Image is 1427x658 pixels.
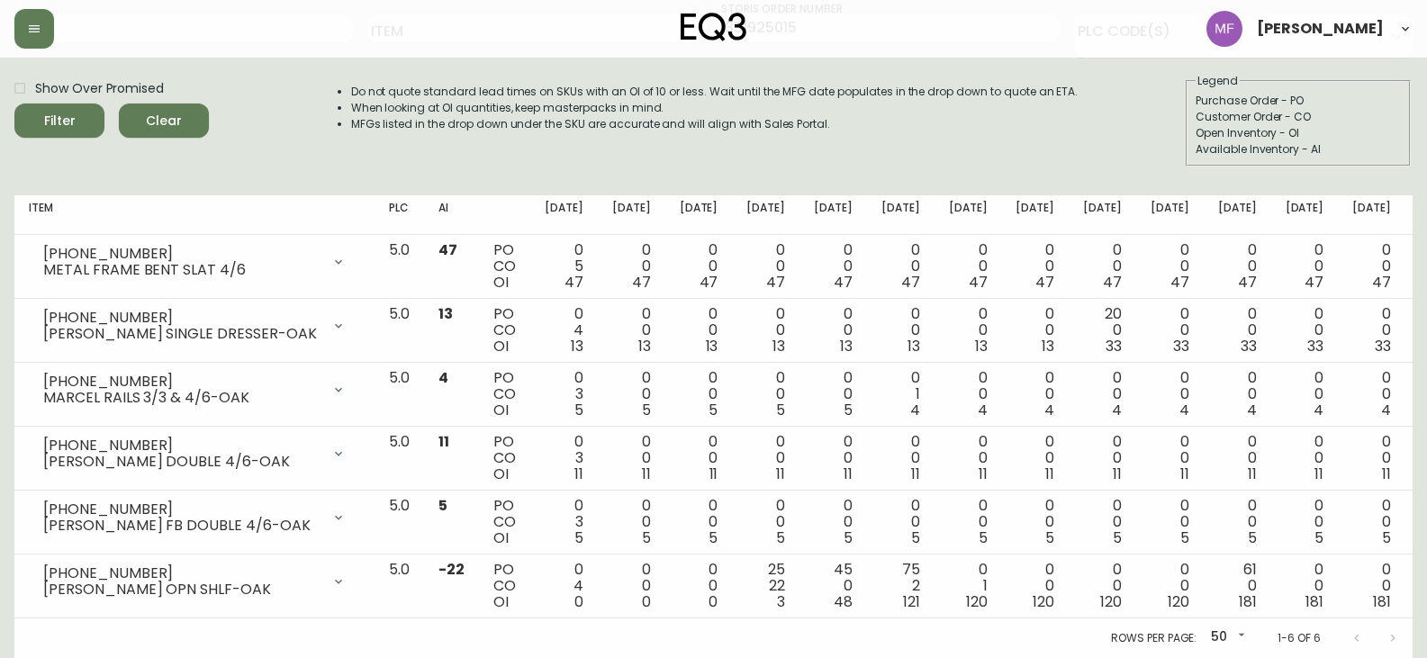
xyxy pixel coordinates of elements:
legend: Legend [1196,73,1240,89]
div: 50 [1204,623,1249,653]
span: 47 [700,272,718,293]
span: 13 [571,336,583,356]
div: Purchase Order - PO [1196,93,1401,109]
div: [PHONE_NUMBER] [43,565,321,581]
span: 13 [706,336,718,356]
div: 20 0 [1083,306,1122,355]
div: 0 0 [612,242,651,291]
div: METAL FRAME BENT SLAT 4/6 [43,262,321,278]
span: OI [493,527,509,548]
span: 47 [1238,272,1257,293]
div: 0 0 [746,434,785,482]
span: 181 [1373,591,1391,612]
div: 0 0 [612,434,651,482]
div: 0 4 [545,306,583,355]
span: OI [493,336,509,356]
span: OI [493,591,509,612]
span: 120 [1100,591,1122,612]
div: 0 0 [1151,498,1189,546]
div: [PHONE_NUMBER][PERSON_NAME] DOUBLE 4/6-OAK [29,434,360,473]
span: 47 [564,272,583,293]
span: 13 [1042,336,1054,356]
span: 5 [574,527,583,548]
span: 47 [1035,272,1054,293]
div: 0 0 [1286,306,1324,355]
div: 0 0 [680,370,718,419]
span: 11 [1314,464,1323,484]
th: [DATE] [1271,195,1339,235]
span: 5 [1248,527,1257,548]
span: 33 [1375,336,1391,356]
div: 0 0 [1016,562,1054,610]
span: -22 [438,559,465,580]
div: 0 0 [1016,434,1054,482]
div: [PHONE_NUMBER][PERSON_NAME] FB DOUBLE 4/6-OAK [29,498,360,537]
span: 13 [638,336,651,356]
div: 0 0 [1286,498,1324,546]
span: 4 [1179,400,1189,420]
span: 4 [1247,400,1257,420]
div: 0 1 [949,562,988,610]
span: 11 [642,464,651,484]
span: 5 [979,527,988,548]
div: [PHONE_NUMBER] [43,246,321,262]
div: 0 0 [881,434,920,482]
div: 0 0 [881,242,920,291]
span: [PERSON_NAME] [1257,22,1384,36]
div: 0 0 [746,498,785,546]
div: 0 0 [1151,242,1189,291]
div: 0 0 [1352,562,1391,610]
li: Do not quote standard lead times on SKUs with an OI of 10 or less. Wait until the MFG date popula... [351,84,1079,100]
td: 5.0 [375,427,424,491]
div: 0 0 [1083,370,1122,419]
div: 0 0 [1352,242,1391,291]
div: 75 2 [881,562,920,610]
div: 0 3 [545,370,583,419]
span: 0 [709,591,718,612]
span: 0 [574,591,583,612]
div: 0 0 [814,370,853,419]
div: 0 3 [545,498,583,546]
span: 47 [766,272,785,293]
div: 0 0 [1151,434,1189,482]
th: [DATE] [530,195,598,235]
div: PO CO [493,306,516,355]
span: 47 [1372,272,1391,293]
span: 5 [844,400,853,420]
div: 0 4 [545,562,583,610]
div: 0 0 [1352,306,1391,355]
span: 5 [709,527,718,548]
div: PO CO [493,434,516,482]
span: 47 [438,239,457,260]
div: 0 0 [1218,434,1257,482]
div: 0 0 [680,306,718,355]
span: 11 [1382,464,1391,484]
span: 11 [1113,464,1122,484]
span: 181 [1239,591,1257,612]
div: [PHONE_NUMBER] [43,437,321,454]
div: [PERSON_NAME] DOUBLE 4/6-OAK [43,454,321,470]
span: 5 [1045,527,1054,548]
span: 120 [1168,591,1189,612]
span: 13 [840,336,853,356]
div: 0 0 [1352,434,1391,482]
span: 11 [1180,464,1189,484]
div: 0 0 [1151,306,1189,355]
div: 0 0 [1151,370,1189,419]
div: PO CO [493,370,516,419]
div: 0 0 [680,434,718,482]
div: 0 0 [612,562,651,610]
span: 5 [642,400,651,420]
p: 1-6 of 6 [1278,630,1321,646]
div: Available Inventory - AI [1196,141,1401,158]
span: 13 [438,303,453,324]
div: MARCEL RAILS 3/3 & 4/6-OAK [43,390,321,406]
div: 0 0 [881,306,920,355]
th: [DATE] [935,195,1002,235]
div: [PHONE_NUMBER]MARCEL RAILS 3/3 & 4/6-OAK [29,370,360,410]
span: 11 [911,464,920,484]
div: 0 1 [881,370,920,419]
div: 0 0 [881,498,920,546]
td: 5.0 [375,299,424,363]
div: Filter [44,110,76,132]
